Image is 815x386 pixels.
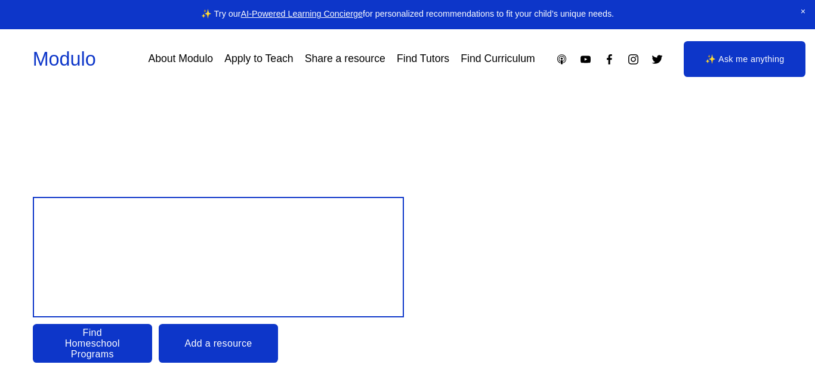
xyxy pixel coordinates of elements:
[33,48,96,70] a: Modulo
[627,53,640,66] a: Instagram
[603,53,616,66] a: Facebook
[148,49,213,70] a: About Modulo
[159,324,278,363] a: Add a resource
[461,49,535,70] a: Find Curriculum
[33,324,152,363] a: Find Homeschool Programs
[305,49,385,70] a: Share a resource
[684,41,805,77] a: ✨ Ask me anything
[397,49,449,70] a: Find Tutors
[555,53,568,66] a: Apple Podcasts
[579,53,592,66] a: YouTube
[224,49,293,70] a: Apply to Teach
[651,53,663,66] a: Twitter
[241,9,363,18] a: AI-Powered Learning Concierge
[45,211,381,302] span: Design your child’s Education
